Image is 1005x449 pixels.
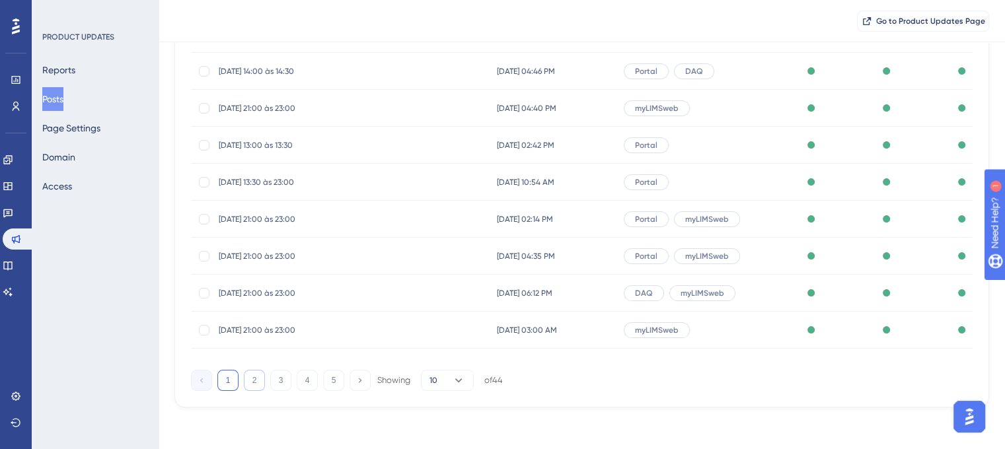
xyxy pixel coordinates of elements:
span: [DATE] 04:35 PM [497,251,555,261]
span: myLIMSweb [685,214,729,224]
span: [DATE] 14:00 às 14:30 [219,66,430,77]
span: Portal [635,140,657,151]
div: 1 [92,7,96,17]
span: Need Help? [31,3,83,19]
span: [DATE] 21:00 às 23:00 [219,325,430,335]
iframe: UserGuiding AI Assistant Launcher [949,397,989,436]
span: [DATE] 21:00 às 23:00 [219,288,430,298]
span: [DATE] 21:00 às 23:00 [219,251,430,261]
span: [DATE] 06:12 PM [497,288,552,298]
span: myLIMSweb [635,103,679,114]
button: Domain [42,145,75,169]
button: 3 [270,370,291,391]
span: [DATE] 10:54 AM [497,177,554,188]
span: [DATE] 13:00 às 13:30 [219,140,430,151]
button: 2 [244,370,265,391]
span: [DATE] 02:14 PM [497,214,553,224]
span: 10 [429,375,437,386]
span: DAQ [635,288,653,298]
button: Go to Product Updates Page [857,11,989,32]
span: myLIMSweb [685,251,729,261]
span: Portal [635,66,657,77]
span: Go to Product Updates Page [876,16,985,26]
span: [DATE] 21:00 às 23:00 [219,214,430,224]
button: Page Settings [42,116,100,140]
div: PRODUCT UPDATES [42,32,114,42]
div: of 44 [484,374,503,386]
span: Portal [635,251,657,261]
div: Showing [377,374,410,386]
button: 1 [217,370,239,391]
span: DAQ [685,66,703,77]
button: Access [42,174,72,198]
span: [DATE] 13:30 às 23:00 [219,177,430,188]
span: [DATE] 21:00 às 23:00 [219,103,430,114]
span: Portal [635,177,657,188]
button: 4 [297,370,318,391]
span: [DATE] 03:00 AM [497,325,557,335]
span: Portal [635,214,657,224]
span: myLIMSweb [635,325,679,335]
span: [DATE] 04:46 PM [497,66,555,77]
button: Reports [42,58,75,82]
button: 10 [421,370,474,391]
span: [DATE] 02:42 PM [497,140,554,151]
button: Posts [42,87,63,111]
span: myLIMSweb [681,288,724,298]
button: 5 [323,370,344,391]
span: [DATE] 04:40 PM [497,103,556,114]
